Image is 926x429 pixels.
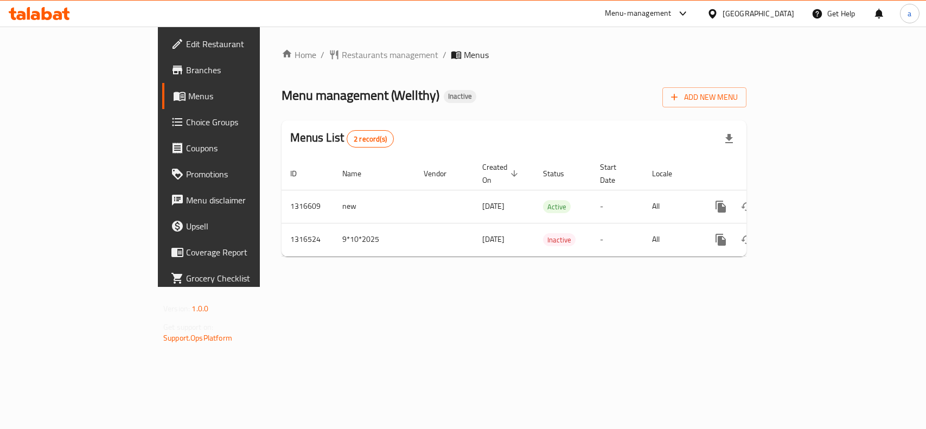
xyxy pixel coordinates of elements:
[186,168,304,181] span: Promotions
[482,199,504,213] span: [DATE]
[162,265,312,291] a: Grocery Checklist
[342,167,375,180] span: Name
[162,109,312,135] a: Choice Groups
[662,87,746,107] button: Add New Menu
[591,190,643,223] td: -
[716,126,742,152] div: Export file
[444,90,476,103] div: Inactive
[543,233,576,246] div: Inactive
[464,48,489,61] span: Menus
[652,167,686,180] span: Locale
[186,142,304,155] span: Coupons
[734,227,760,253] button: Change Status
[543,201,571,213] span: Active
[162,239,312,265] a: Coverage Report
[186,116,304,129] span: Choice Groups
[162,161,312,187] a: Promotions
[282,83,439,107] span: Menu management ( Wellthy )
[186,63,304,76] span: Branches
[290,130,394,148] h2: Menus List
[334,190,415,223] td: new
[186,194,304,207] span: Menu disclaimer
[329,48,438,61] a: Restaurants management
[162,83,312,109] a: Menus
[600,161,630,187] span: Start Date
[186,246,304,259] span: Coverage Report
[186,37,304,50] span: Edit Restaurant
[643,223,699,256] td: All
[671,91,738,104] span: Add New Menu
[162,213,312,239] a: Upsell
[186,272,304,285] span: Grocery Checklist
[723,8,794,20] div: [GEOGRAPHIC_DATA]
[163,320,213,334] span: Get support on:
[290,167,311,180] span: ID
[708,194,734,220] button: more
[482,232,504,246] span: [DATE]
[186,220,304,233] span: Upsell
[605,7,672,20] div: Menu-management
[321,48,324,61] li: /
[162,31,312,57] a: Edit Restaurant
[543,234,576,246] span: Inactive
[708,227,734,253] button: more
[643,190,699,223] td: All
[282,48,746,61] nav: breadcrumb
[347,134,393,144] span: 2 record(s)
[188,89,304,103] span: Menus
[734,194,760,220] button: Change Status
[191,302,208,316] span: 1.0.0
[543,200,571,213] div: Active
[443,48,446,61] li: /
[591,223,643,256] td: -
[162,135,312,161] a: Coupons
[699,157,821,190] th: Actions
[162,187,312,213] a: Menu disclaimer
[444,92,476,101] span: Inactive
[163,331,232,345] a: Support.OpsPlatform
[163,302,190,316] span: Version:
[162,57,312,83] a: Branches
[342,48,438,61] span: Restaurants management
[282,157,821,257] table: enhanced table
[543,167,578,180] span: Status
[908,8,911,20] span: a
[482,161,521,187] span: Created On
[424,167,461,180] span: Vendor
